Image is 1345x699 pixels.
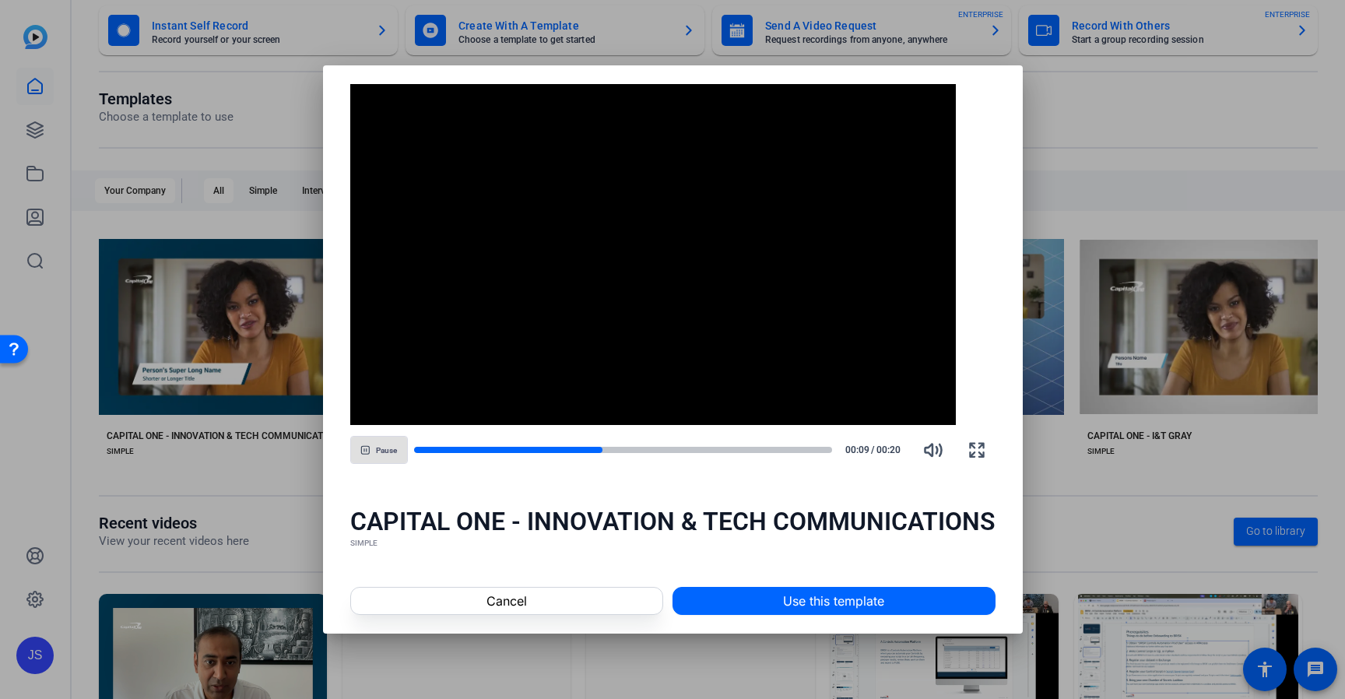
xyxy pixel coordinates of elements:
div: / [838,443,908,457]
div: Video Player [350,84,957,425]
div: SIMPLE [350,537,996,550]
button: Use this template [672,587,996,615]
button: Fullscreen [958,431,996,469]
span: Use this template [783,592,884,610]
span: 00:20 [876,443,908,457]
span: 00:09 [838,443,870,457]
span: Cancel [486,592,527,610]
span: Pause [376,446,397,455]
button: Cancel [350,587,664,615]
button: Mute [915,431,952,469]
div: CAPITAL ONE - INNOVATION & TECH COMMUNICATIONS [350,506,996,537]
button: Pause [350,436,408,464]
